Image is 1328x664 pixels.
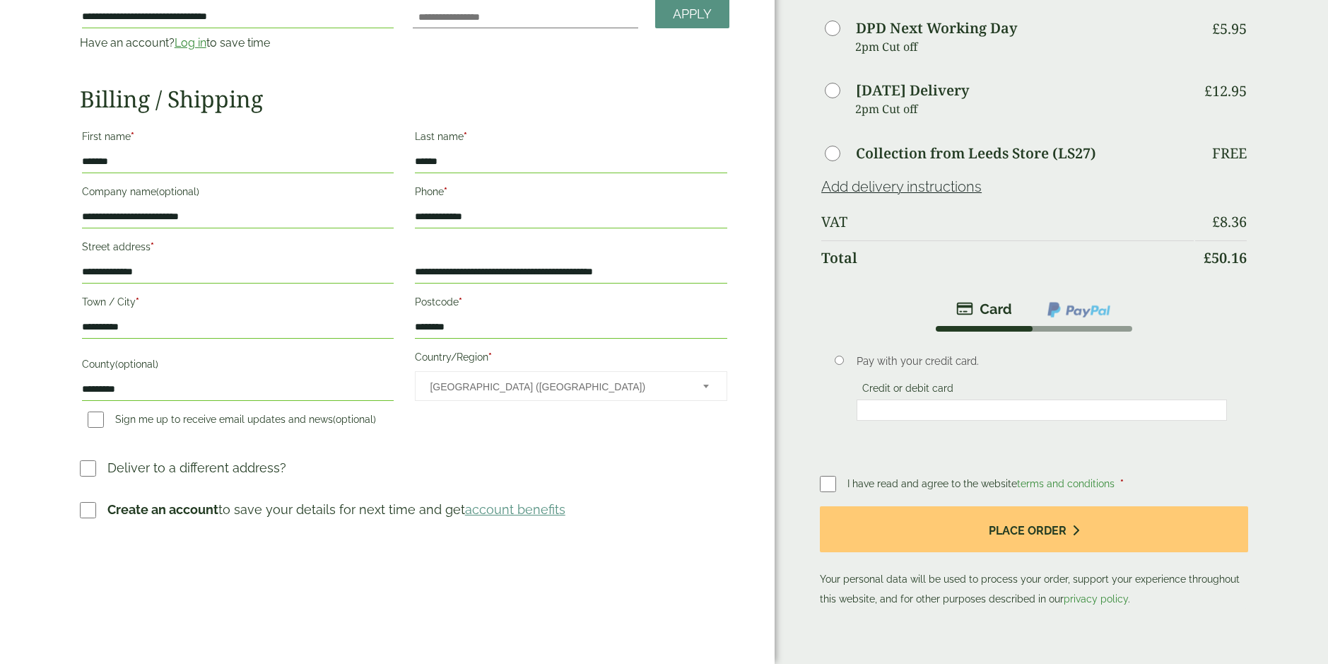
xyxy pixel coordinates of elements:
label: Phone [415,182,727,206]
a: Add delivery instructions [821,178,982,195]
span: £ [1212,19,1220,38]
bdi: 50.16 [1204,248,1247,267]
img: stripe.png [956,301,1012,318]
th: Total [821,240,1194,275]
label: [DATE] Delivery [856,83,969,98]
label: Collection from Leeds Store (LS27) [856,146,1096,161]
strong: Create an account [107,502,218,517]
a: Log in [175,36,206,49]
abbr: required [444,186,447,197]
label: County [82,354,394,378]
span: I have read and agree to the website [847,478,1117,489]
bdi: 12.95 [1204,81,1247,100]
span: Country/Region [415,371,727,401]
a: account benefits [465,502,565,517]
label: Postcode [415,292,727,316]
span: (optional) [115,359,158,370]
p: 2pm Cut off [855,36,1194,57]
p: to save your details for next time and get [107,500,565,519]
label: Credit or debit card [857,383,959,398]
span: £ [1212,212,1220,231]
label: Sign me up to receive email updates and news [82,414,382,429]
label: Company name [82,182,394,206]
bdi: 8.36 [1212,212,1247,231]
th: VAT [821,205,1194,239]
abbr: required [131,131,134,142]
input: Sign me up to receive email updates and news(optional) [88,412,104,428]
label: Country/Region [415,347,727,371]
a: privacy policy [1064,593,1128,605]
abbr: required [459,296,462,308]
span: United Kingdom (UK) [430,372,684,402]
span: (optional) [333,414,376,425]
span: £ [1204,248,1211,267]
abbr: required [1120,478,1124,489]
span: (optional) [156,186,199,197]
abbr: required [151,241,154,252]
p: Deliver to a different address? [107,458,286,477]
p: 2pm Cut off [855,98,1194,120]
p: Pay with your credit card. [857,354,1227,369]
label: First name [82,127,394,151]
abbr: required [136,296,139,308]
abbr: required [464,131,467,142]
p: Your personal data will be used to process your order, support your experience throughout this we... [820,506,1248,609]
h2: Billing / Shipping [80,86,729,112]
label: Town / City [82,292,394,316]
img: ppcp-gateway.png [1046,301,1112,319]
iframe: Secure card payment input frame [861,404,1223,417]
p: Free [1212,145,1247,162]
button: Place order [820,506,1248,552]
a: terms and conditions [1017,478,1115,489]
bdi: 5.95 [1212,19,1247,38]
label: Street address [82,237,394,261]
span: Apply [673,6,712,22]
label: Last name [415,127,727,151]
span: £ [1204,81,1212,100]
abbr: required [488,351,492,363]
p: Have an account? to save time [80,35,396,52]
label: DPD Next Working Day [856,21,1017,35]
